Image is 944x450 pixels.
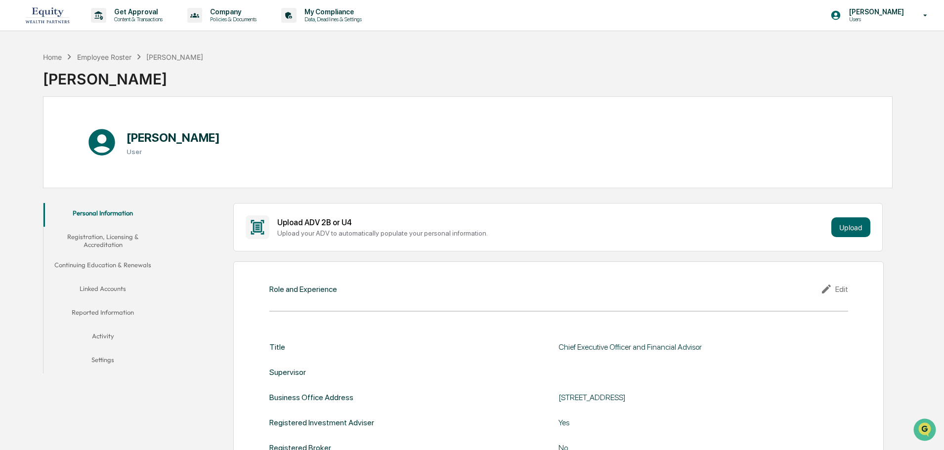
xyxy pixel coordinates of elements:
[10,144,18,152] div: 🔎
[43,203,162,373] div: secondary tabs example
[912,417,939,444] iframe: Open customer support
[168,79,180,90] button: Start new chat
[841,8,909,16] p: [PERSON_NAME]
[82,124,123,134] span: Attestations
[20,143,62,153] span: Data Lookup
[43,350,162,373] button: Settings
[297,8,367,16] p: My Compliance
[558,342,806,352] div: Chief Executive Officer and Financial Advisor
[24,4,71,26] img: logo
[43,62,203,88] div: [PERSON_NAME]
[72,125,80,133] div: 🗄️
[127,148,220,156] h3: User
[269,342,285,352] div: Title
[269,418,374,427] div: Registered Investment Adviser
[43,227,162,255] button: Registration, Licensing & Accreditation
[43,53,62,61] div: Home
[70,167,120,175] a: Powered byPylon
[98,167,120,175] span: Pylon
[43,326,162,350] button: Activity
[297,16,367,23] p: Data, Deadlines & Settings
[831,217,870,237] button: Upload
[106,16,168,23] p: Content & Transactions
[269,393,353,402] div: Business Office Address
[43,203,162,227] button: Personal Information
[820,283,848,295] div: Edit
[10,125,18,133] div: 🖐️
[106,8,168,16] p: Get Approval
[277,229,827,237] div: Upload your ADV to automatically populate your personal information.
[146,53,203,61] div: [PERSON_NAME]
[34,76,162,85] div: Start new chat
[841,16,909,23] p: Users
[20,124,64,134] span: Preclearance
[6,121,68,138] a: 🖐️Preclearance
[68,121,127,138] a: 🗄️Attestations
[558,418,806,427] div: Yes
[10,76,28,93] img: 1746055101610-c473b297-6a78-478c-a979-82029cc54cd1
[6,139,66,157] a: 🔎Data Lookup
[77,53,131,61] div: Employee Roster
[43,279,162,302] button: Linked Accounts
[43,302,162,326] button: Reported Information
[10,21,180,37] p: How can we help?
[202,16,261,23] p: Policies & Documents
[277,218,827,227] div: Upload ADV 2B or U4
[558,393,806,402] div: [STREET_ADDRESS]
[127,130,220,145] h1: [PERSON_NAME]
[43,255,162,279] button: Continuing Education & Renewals
[269,368,306,377] div: Supervisor
[34,85,125,93] div: We're available if you need us!
[202,8,261,16] p: Company
[269,285,337,294] div: Role and Experience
